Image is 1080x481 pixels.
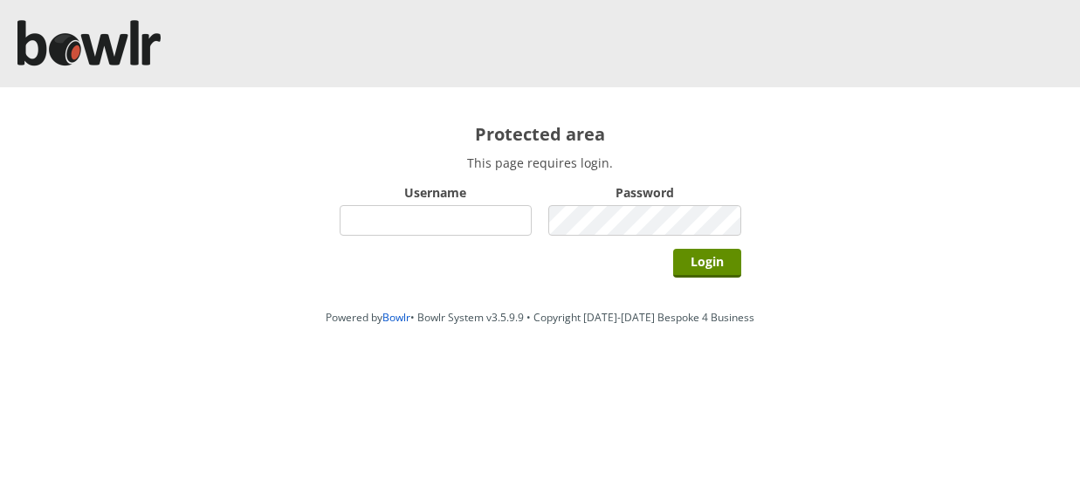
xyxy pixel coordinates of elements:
[340,122,741,146] h2: Protected area
[382,310,410,325] a: Bowlr
[340,155,741,171] p: This page requires login.
[673,249,741,278] input: Login
[340,184,533,201] label: Username
[548,184,741,201] label: Password
[326,310,754,325] span: Powered by • Bowlr System v3.5.9.9 • Copyright [DATE]-[DATE] Bespoke 4 Business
